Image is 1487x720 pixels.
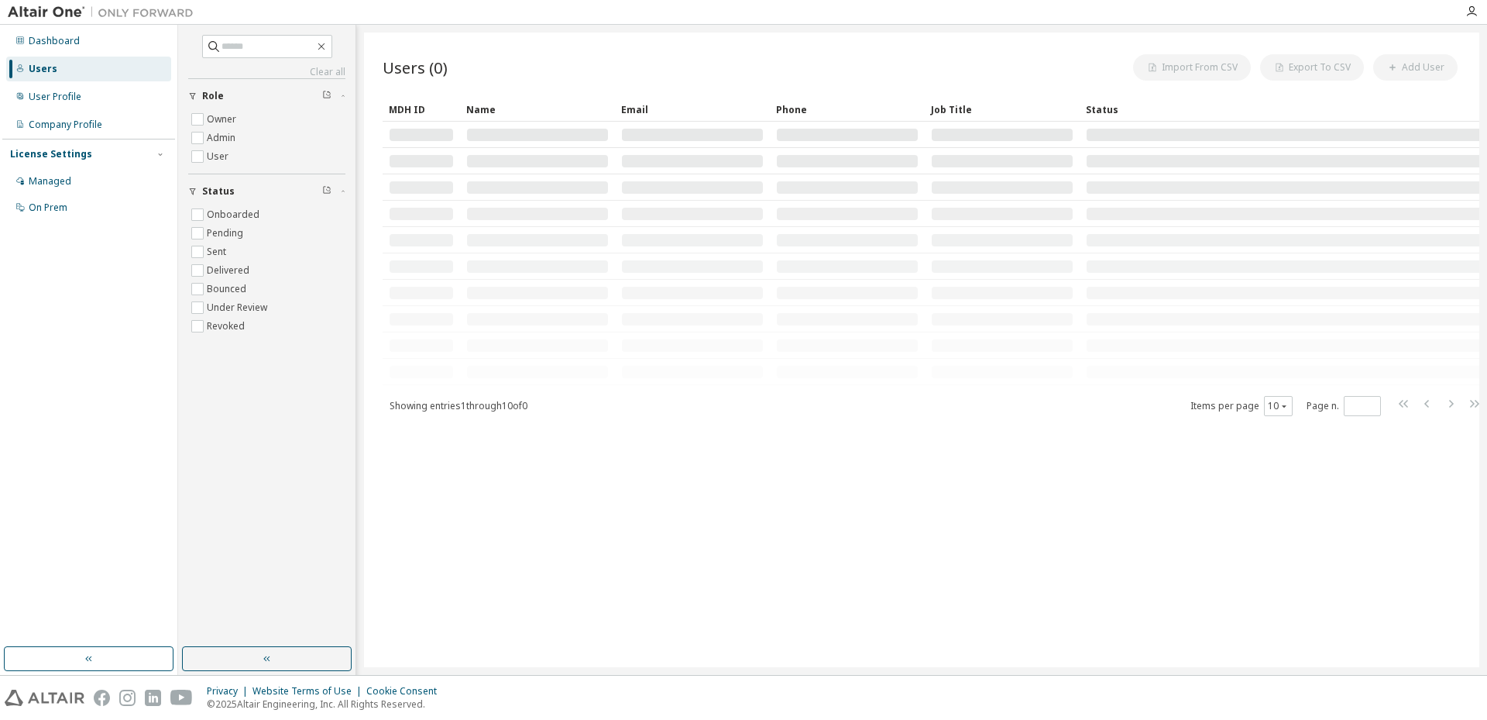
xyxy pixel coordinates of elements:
[366,685,446,698] div: Cookie Consent
[188,79,345,113] button: Role
[207,280,249,298] label: Bounced
[207,298,270,317] label: Under Review
[207,261,252,280] label: Delivered
[207,110,239,129] label: Owner
[207,317,248,336] label: Revoked
[383,57,448,78] span: Users (0)
[322,185,331,198] span: Clear filter
[1260,54,1364,81] button: Export To CSV
[207,243,229,261] label: Sent
[207,147,232,166] label: User
[5,690,84,706] img: altair_logo.svg
[29,175,71,188] div: Managed
[29,119,102,131] div: Company Profile
[1190,396,1293,416] span: Items per page
[188,66,345,78] a: Clear all
[10,148,92,160] div: License Settings
[207,698,446,711] p: © 2025 Altair Engineering, Inc. All Rights Reserved.
[202,90,224,102] span: Role
[8,5,201,20] img: Altair One
[207,224,246,243] label: Pending
[1307,396,1381,416] span: Page n.
[1373,54,1458,81] button: Add User
[202,185,235,198] span: Status
[1133,54,1251,81] button: Import From CSV
[119,690,136,706] img: instagram.svg
[1086,97,1484,122] div: Status
[94,690,110,706] img: facebook.svg
[207,205,263,224] label: Onboarded
[188,174,345,208] button: Status
[389,97,454,122] div: MDH ID
[207,129,239,147] label: Admin
[776,97,919,122] div: Phone
[170,690,193,706] img: youtube.svg
[931,97,1073,122] div: Job Title
[252,685,366,698] div: Website Terms of Use
[322,90,331,102] span: Clear filter
[466,97,609,122] div: Name
[29,202,67,214] div: On Prem
[390,399,527,412] span: Showing entries 1 through 10 of 0
[145,690,161,706] img: linkedin.svg
[621,97,764,122] div: Email
[1268,400,1289,412] button: 10
[29,35,80,47] div: Dashboard
[29,91,81,103] div: User Profile
[29,63,57,75] div: Users
[207,685,252,698] div: Privacy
